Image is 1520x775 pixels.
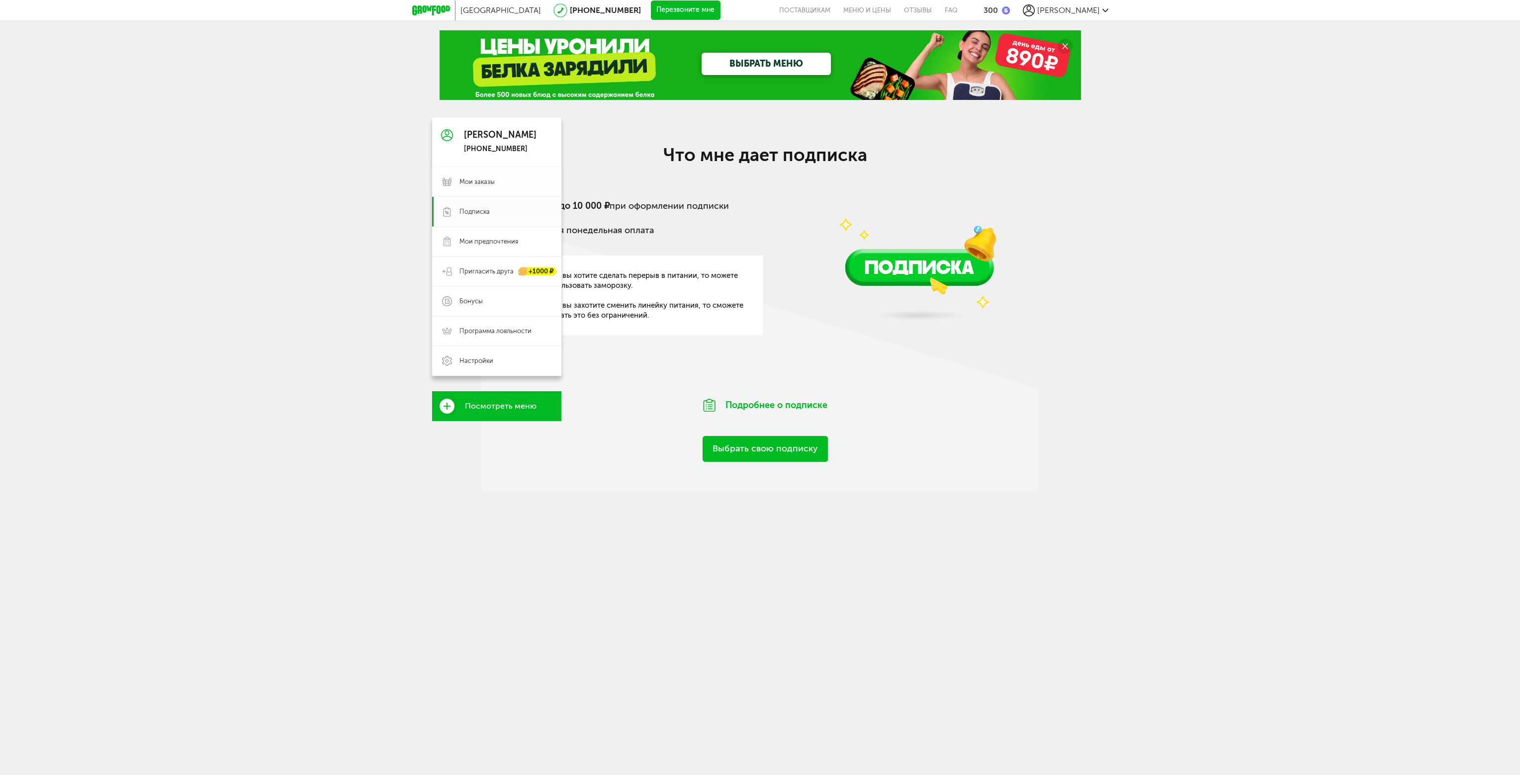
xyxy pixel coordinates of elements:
a: Бонусы [432,286,561,316]
a: Выбрать свою подписку [703,436,828,461]
a: Пригласить друга +1000 ₽ [432,257,561,286]
span: Пригласить друга [459,267,514,276]
a: Подписка [432,197,561,227]
span: Настройки [459,356,493,365]
span: Если вы хотите сделать перерыв в питании, то можете использовать заморозку. Если вы захотите смен... [544,270,748,320]
span: Мои предпочтения [459,237,518,246]
div: 300 [984,5,998,15]
div: [PERSON_NAME] [464,130,536,140]
span: Скидку при оформлении подписки [528,200,729,211]
img: vUQQD42TP1CeN4SU.png [812,143,1026,332]
div: +1000 ₽ [519,267,556,276]
span: Бонусы [459,297,483,306]
div: Подробнее о подписке [676,386,855,424]
a: Мои заказы [432,167,561,197]
span: [PERSON_NAME] [1037,5,1100,15]
a: Настройки [432,346,561,376]
div: [PHONE_NUMBER] [464,145,536,154]
a: Программа лояльности [432,316,561,346]
span: [GEOGRAPHIC_DATA] [460,5,541,15]
b: до 10 000 ₽ [559,200,610,211]
img: bonus_b.cdccf46.png [1002,6,1010,14]
a: ВЫБРАТЬ МЕНЮ [702,53,831,75]
a: Посмотреть меню [432,391,561,421]
span: Программа лояльности [459,327,532,336]
h2: Что мне дает подписка [566,144,964,166]
span: Удобная понедельная оплата [528,225,654,236]
button: Перезвоните мне [651,0,720,20]
span: Подписка [459,207,490,216]
a: [PHONE_NUMBER] [570,5,641,15]
span: Мои заказы [459,177,495,186]
span: Посмотреть меню [465,402,536,411]
a: Мои предпочтения [432,227,561,257]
